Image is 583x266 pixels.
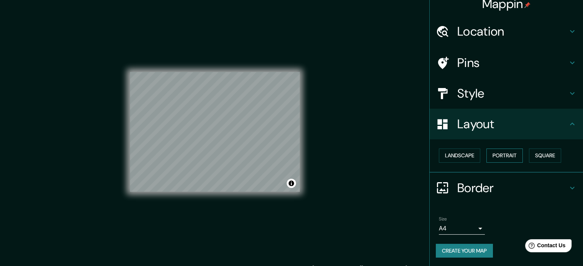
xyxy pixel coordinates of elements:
div: Layout [430,109,583,139]
div: A4 [439,222,485,235]
button: Portrait [486,149,523,163]
div: Border [430,173,583,203]
h4: Location [457,24,568,39]
button: Landscape [439,149,480,163]
h4: Style [457,86,568,101]
canvas: Map [130,72,300,192]
button: Square [529,149,561,163]
div: Pins [430,47,583,78]
h4: Border [457,180,568,196]
img: pin-icon.png [524,2,530,8]
button: Create your map [436,244,493,258]
h4: Layout [457,116,568,132]
div: Location [430,16,583,47]
iframe: Help widget launcher [515,236,575,258]
button: Toggle attribution [287,179,296,188]
div: Style [430,78,583,109]
label: Size [439,215,447,222]
h4: Pins [457,55,568,70]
